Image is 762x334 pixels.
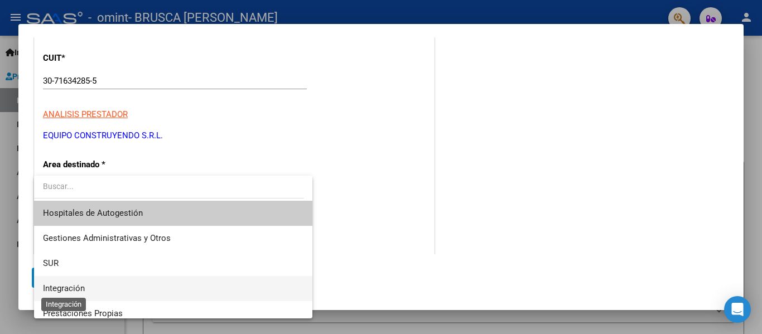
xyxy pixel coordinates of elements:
[34,175,304,198] input: dropdown search
[43,208,143,218] span: Hospitales de Autogestión
[43,233,171,243] span: Gestiones Administrativas y Otros
[43,283,85,293] span: Integración
[724,296,751,323] div: Open Intercom Messenger
[43,258,59,268] span: SUR
[43,308,123,318] span: Prestaciones Propias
